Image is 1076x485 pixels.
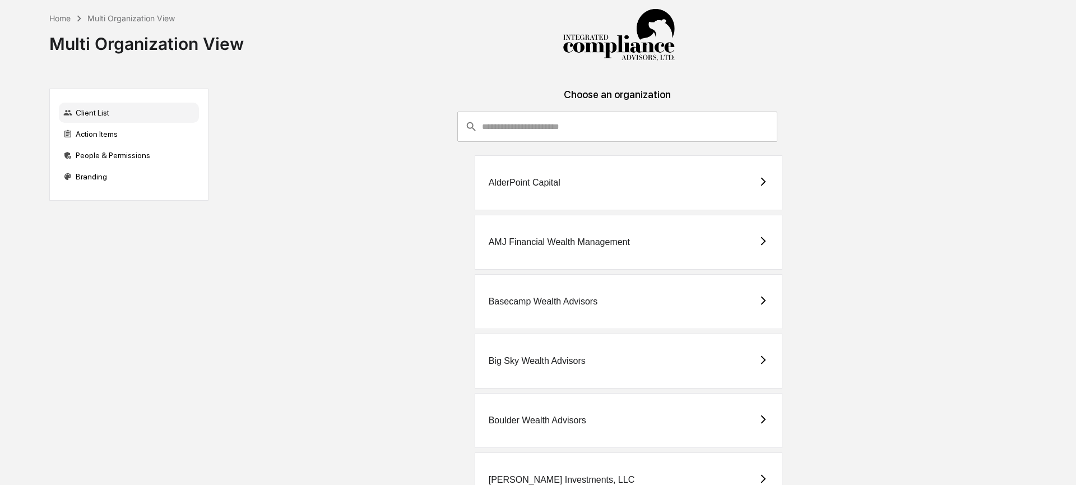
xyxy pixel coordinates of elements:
div: Multi Organization View [49,25,244,54]
img: Integrated Compliance Advisors [563,9,675,62]
div: Home [49,13,71,23]
div: consultant-dashboard__filter-organizations-search-bar [457,112,777,142]
div: Action Items [59,124,199,144]
div: [PERSON_NAME] Investments, LLC [489,475,635,485]
div: Multi Organization View [87,13,175,23]
div: AlderPoint Capital [489,178,560,188]
div: AMJ Financial Wealth Management [489,237,630,247]
div: Basecamp Wealth Advisors [489,297,597,307]
div: People & Permissions [59,145,199,165]
div: Client List [59,103,199,123]
div: Boulder Wealth Advisors [489,415,586,426]
div: Choose an organization [217,89,1018,112]
div: Branding [59,167,199,187]
div: Big Sky Wealth Advisors [489,356,586,366]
